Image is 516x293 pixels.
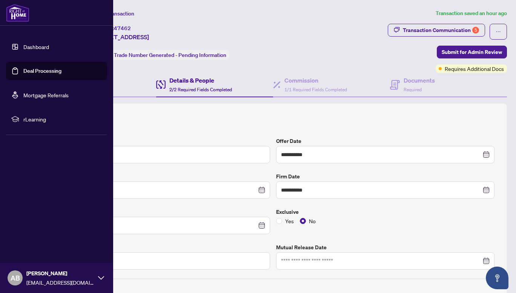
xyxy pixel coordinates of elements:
[486,267,508,289] button: Open asap
[472,27,479,34] div: 5
[23,43,49,50] a: Dashboard
[276,172,494,181] label: Firm Date
[442,46,502,58] span: Submit for Admin Review
[403,24,479,36] div: Transaction Communication
[276,208,494,216] label: Exclusive
[437,46,507,58] button: Submit for Admin Review
[52,137,270,145] label: Sold Price
[11,273,20,283] span: AB
[284,76,347,85] h4: Commission
[169,87,232,92] span: 2/2 Required Fields Completed
[284,87,347,92] span: 1/1 Required Fields Completed
[276,137,494,145] label: Offer Date
[282,217,297,225] span: Yes
[496,29,501,34] span: ellipsis
[52,172,270,181] label: Closing Date
[52,243,270,252] label: Unit/Lot Number
[94,32,149,41] span: [STREET_ADDRESS]
[436,9,507,18] article: Transaction saved an hour ago
[114,52,226,58] span: Trade Number Generated - Pending Information
[404,76,435,85] h4: Documents
[169,76,232,85] h4: Details & People
[94,10,134,17] span: View Transaction
[26,278,94,287] span: [EMAIL_ADDRESS][DOMAIN_NAME]
[6,4,29,22] img: logo
[52,116,494,128] h2: Trade Details
[23,115,102,123] span: rLearning
[26,269,94,278] span: [PERSON_NAME]
[94,50,229,60] div: Status:
[114,25,131,32] span: 47462
[404,87,422,92] span: Required
[23,92,69,98] a: Mortgage Referrals
[276,243,494,252] label: Mutual Release Date
[23,67,61,74] a: Deal Processing
[306,217,319,225] span: No
[445,64,504,73] span: Requires Additional Docs
[52,208,270,216] label: Conditional Date
[388,24,485,37] button: Transaction Communication5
